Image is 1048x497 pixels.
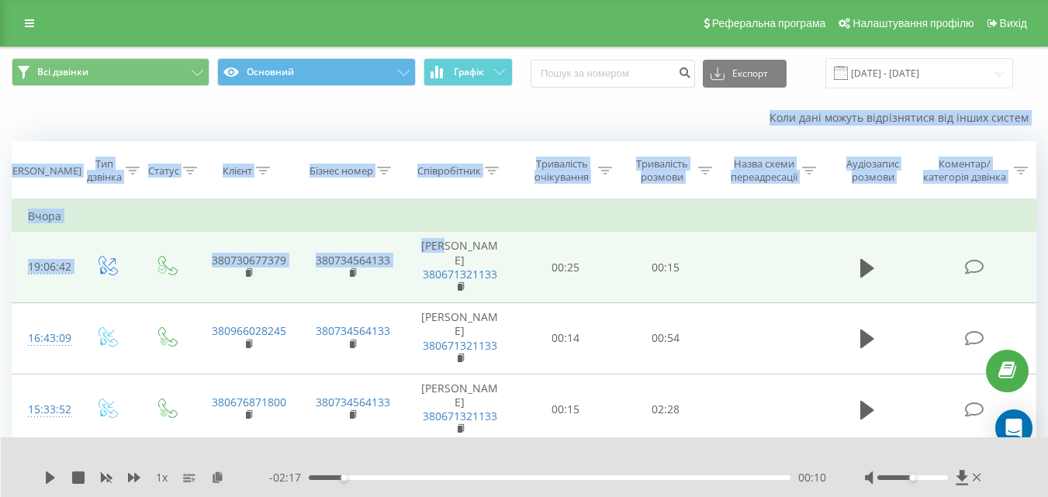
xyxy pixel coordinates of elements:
button: Всі дзвінки [12,58,209,86]
div: 19:06:42 [28,252,61,282]
span: - 02:17 [269,470,309,485]
td: [PERSON_NAME] [404,303,516,374]
a: 380734564133 [316,253,390,267]
a: 380966028245 [212,323,286,338]
div: Accessibility label [909,475,915,481]
a: 380676871800 [212,395,286,409]
div: Аудіозапис розмови [834,157,912,184]
div: Коментар/категорія дзвінка [919,157,1010,184]
a: 380671321133 [423,267,497,281]
button: Експорт [703,60,787,88]
td: [PERSON_NAME] [404,374,516,445]
div: Тривалість розмови [630,157,694,184]
button: Графік [424,58,513,86]
a: Коли дані можуть відрізнятися вiд інших систем [770,110,1036,125]
div: Назва схеми переадресації [730,157,798,184]
span: Налаштування профілю [853,17,974,29]
div: Співробітник [417,164,481,178]
td: 00:25 [516,232,616,303]
div: Клієнт [223,164,252,178]
div: 15:33:52 [28,395,61,425]
div: Open Intercom Messenger [995,409,1032,447]
td: 00:15 [516,374,616,445]
span: 00:10 [798,470,826,485]
a: 380671321133 [423,409,497,423]
span: Реферальна програма [712,17,826,29]
span: 1 x [156,470,168,485]
a: 380671321133 [423,338,497,353]
div: Accessibility label [341,475,348,481]
span: Вихід [1000,17,1027,29]
div: 16:43:09 [28,323,61,354]
span: Всі дзвінки [37,66,88,78]
button: Основний [217,58,415,86]
a: 380734564133 [316,323,390,338]
div: [PERSON_NAME] [3,164,81,178]
div: Тип дзвінка [87,157,122,184]
div: Тривалість очікування [530,157,594,184]
a: 380734564133 [316,395,390,409]
td: Вчора [12,201,1036,232]
div: Бізнес номер [310,164,373,178]
td: 00:15 [616,232,716,303]
div: Статус [148,164,179,178]
input: Пошук за номером [531,60,695,88]
td: [PERSON_NAME] [404,232,516,303]
span: Графік [454,67,484,78]
td: 00:54 [616,303,716,374]
a: 380730677379 [212,253,286,267]
td: 02:28 [616,374,716,445]
td: 00:14 [516,303,616,374]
